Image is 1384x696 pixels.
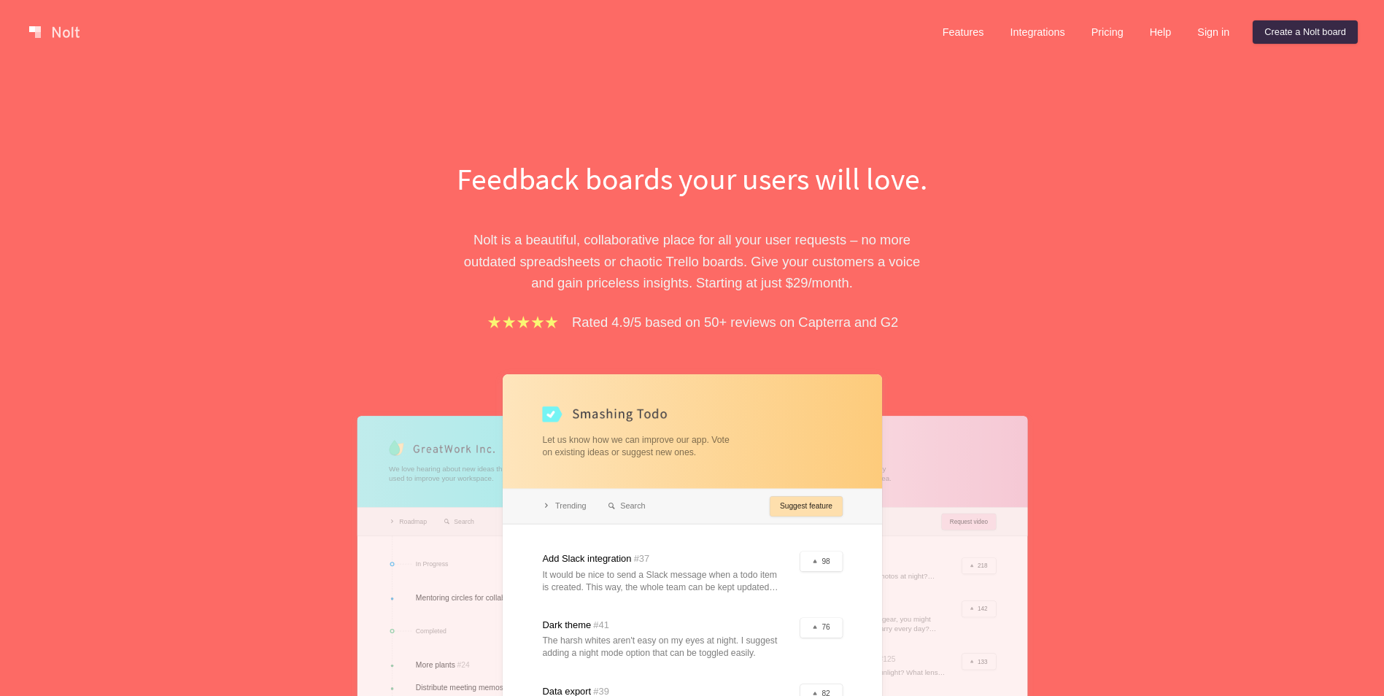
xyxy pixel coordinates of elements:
[1253,20,1358,44] a: Create a Nolt board
[998,20,1076,44] a: Integrations
[441,158,944,200] h1: Feedback boards your users will love.
[441,229,944,293] p: Nolt is a beautiful, collaborative place for all your user requests – no more outdated spreadshee...
[486,314,560,330] img: stars.b067e34983.png
[572,312,898,333] p: Rated 4.9/5 based on 50+ reviews on Capterra and G2
[1138,20,1183,44] a: Help
[931,20,996,44] a: Features
[1186,20,1241,44] a: Sign in
[1080,20,1135,44] a: Pricing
